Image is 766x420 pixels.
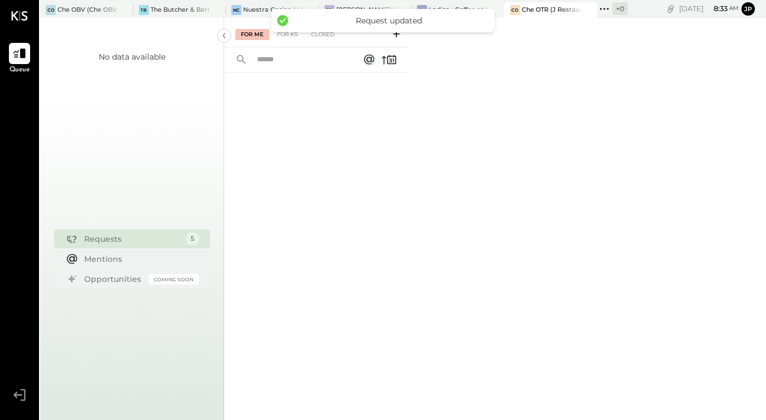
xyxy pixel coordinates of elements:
div: Che OTR (J Restaurant LLC) - Ignite [522,6,581,14]
div: [DATE] [679,3,739,14]
div: Request updated [294,16,483,26]
div: Opportunities [84,274,143,285]
div: CO [510,5,520,15]
div: Ladisa : Coffee at Lola's [429,6,488,14]
div: For Me [235,29,269,40]
button: jp [741,2,755,16]
div: NC [231,5,241,15]
div: 5 [186,232,199,246]
div: copy link [665,3,676,14]
div: TB [139,5,149,15]
span: 8 : 33 [705,3,728,14]
div: Requests [84,233,180,245]
div: The Butcher & Barrel (L Argento LLC) - [GEOGRAPHIC_DATA] [151,6,210,14]
div: + 0 [613,2,628,15]
div: No data available [99,51,166,62]
div: [PERSON_NAME]' Rooftop - Ignite [336,6,395,14]
span: am [729,4,739,12]
a: Queue [1,43,38,75]
div: CO [46,5,56,15]
span: Queue [9,65,30,75]
div: Mentions [84,253,193,265]
div: Che OBV (Che OBV LLC) - Ignite [57,6,117,14]
div: For KS [272,29,303,40]
div: L: [417,5,427,15]
div: SR [324,5,334,15]
div: Closed [306,29,340,40]
div: Coming Soon [149,274,199,285]
div: Nuestra Cocina LLC - [GEOGRAPHIC_DATA] [243,6,302,14]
